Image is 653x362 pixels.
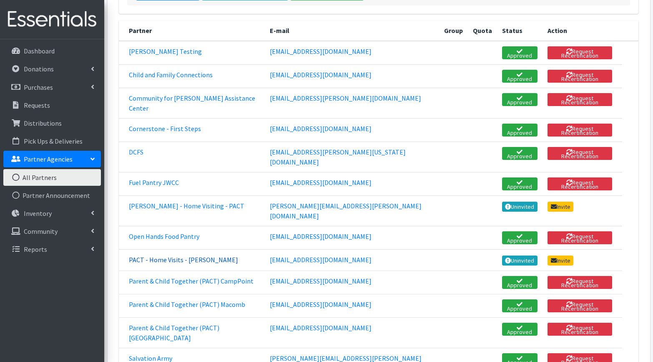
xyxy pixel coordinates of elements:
[129,300,245,309] a: Parent & Child Together (PACT) Macomb
[24,155,73,163] p: Partner Agencies
[270,324,372,332] a: [EMAIL_ADDRESS][DOMAIN_NAME]
[129,256,238,264] a: PACT - Home Visits - [PERSON_NAME]
[3,169,101,186] a: All Partners
[502,202,537,212] a: Uninvited
[129,94,255,112] a: Community for [PERSON_NAME] Assistance Center
[119,20,265,41] th: Partner
[497,20,542,41] th: Status
[3,241,101,258] a: Reports
[129,324,219,342] a: Parent & Child Together (PACT) [GEOGRAPHIC_DATA]
[502,276,537,289] a: Approved
[548,124,612,137] button: Request Recertification
[3,223,101,240] a: Community
[270,148,406,166] a: [EMAIL_ADDRESS][PERSON_NAME][US_STATE][DOMAIN_NAME]
[502,177,537,190] a: Approved
[129,178,179,187] a: Fuel Pantry JWCC
[270,71,372,79] a: [EMAIL_ADDRESS][DOMAIN_NAME]
[3,133,101,149] a: Pick Ups & Deliveries
[548,147,612,160] button: Request Recertification
[502,124,537,137] a: Approved
[548,276,612,289] button: Request Recertification
[502,70,537,83] a: Approved
[548,299,612,312] button: Request Recertification
[129,47,202,56] a: [PERSON_NAME] Testing
[129,202,244,210] a: [PERSON_NAME] - Home Visiting - PACT
[502,147,537,160] a: Approved
[548,323,612,336] button: Request Recertification
[502,299,537,312] a: Approved
[468,20,497,41] th: Quota
[129,232,199,240] a: Open Hands Food Pantry
[24,137,83,145] p: Pick Ups & Deliveries
[3,97,101,114] a: Requests
[24,65,54,73] p: Donations
[548,177,612,190] button: Request Recertification
[439,20,468,41] th: Group
[3,61,101,77] a: Donations
[24,245,47,253] p: Reports
[129,124,201,133] a: Cornerstone - First Steps
[129,148,143,156] a: DCFS
[502,231,537,244] a: Approved
[502,93,537,106] a: Approved
[548,93,612,106] button: Request Recertification
[129,71,213,79] a: Child and Family Connections
[270,232,372,240] a: [EMAIL_ADDRESS][DOMAIN_NAME]
[548,256,573,266] a: Invite
[270,94,421,102] a: [EMAIL_ADDRESS][PERSON_NAME][DOMAIN_NAME]
[270,47,372,56] a: [EMAIL_ADDRESS][DOMAIN_NAME]
[24,227,58,235] p: Community
[502,323,537,336] a: Approved
[24,47,55,55] p: Dashboard
[270,300,372,309] a: [EMAIL_ADDRESS][DOMAIN_NAME]
[548,70,612,83] button: Request Recertification
[270,256,372,264] a: [EMAIL_ADDRESS][DOMAIN_NAME]
[542,20,622,41] th: Action
[548,231,612,244] button: Request Recertification
[502,256,537,266] a: Uninvited
[270,277,372,285] a: [EMAIL_ADDRESS][DOMAIN_NAME]
[270,202,422,220] a: [PERSON_NAME][EMAIL_ADDRESS][PERSON_NAME][DOMAIN_NAME]
[3,43,101,59] a: Dashboard
[24,209,52,218] p: Inventory
[129,277,254,285] a: Parent & Child Together (PACT) CampPoint
[3,205,101,222] a: Inventory
[3,115,101,132] a: Distributions
[502,46,537,59] a: Approved
[24,83,53,91] p: Purchases
[3,151,101,167] a: Partner Agencies
[24,119,62,127] p: Distributions
[3,5,101,33] img: HumanEssentials
[270,178,372,187] a: [EMAIL_ADDRESS][DOMAIN_NAME]
[3,187,101,204] a: Partner Announcement
[548,202,573,212] a: Invite
[270,124,372,133] a: [EMAIL_ADDRESS][DOMAIN_NAME]
[3,79,101,96] a: Purchases
[24,101,50,109] p: Requests
[548,46,612,59] button: Request Recertification
[265,20,439,41] th: E-mail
